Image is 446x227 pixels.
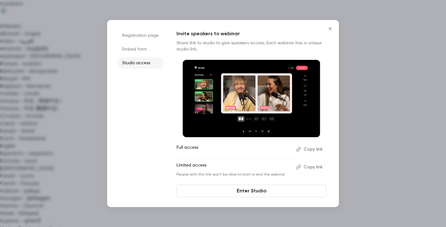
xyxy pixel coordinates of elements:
[294,144,326,154] button: Copy link
[294,162,326,172] button: Copy link
[324,22,336,35] button: Close
[176,162,291,172] p: Limited access
[176,185,326,197] a: Enter Studio
[176,40,326,52] p: Share link to studio to give speakers access. Each webinar has a unique studio link.
[183,60,320,137] img: Invite speakers to webinar
[117,57,164,69] li: Studio access
[117,30,164,41] li: Registration page
[176,30,326,37] p: Invite speakers to webinar
[117,44,164,55] li: Embed form
[176,144,291,154] p: Full access
[176,172,291,177] p: People with this link won't be able to start or end the webinar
